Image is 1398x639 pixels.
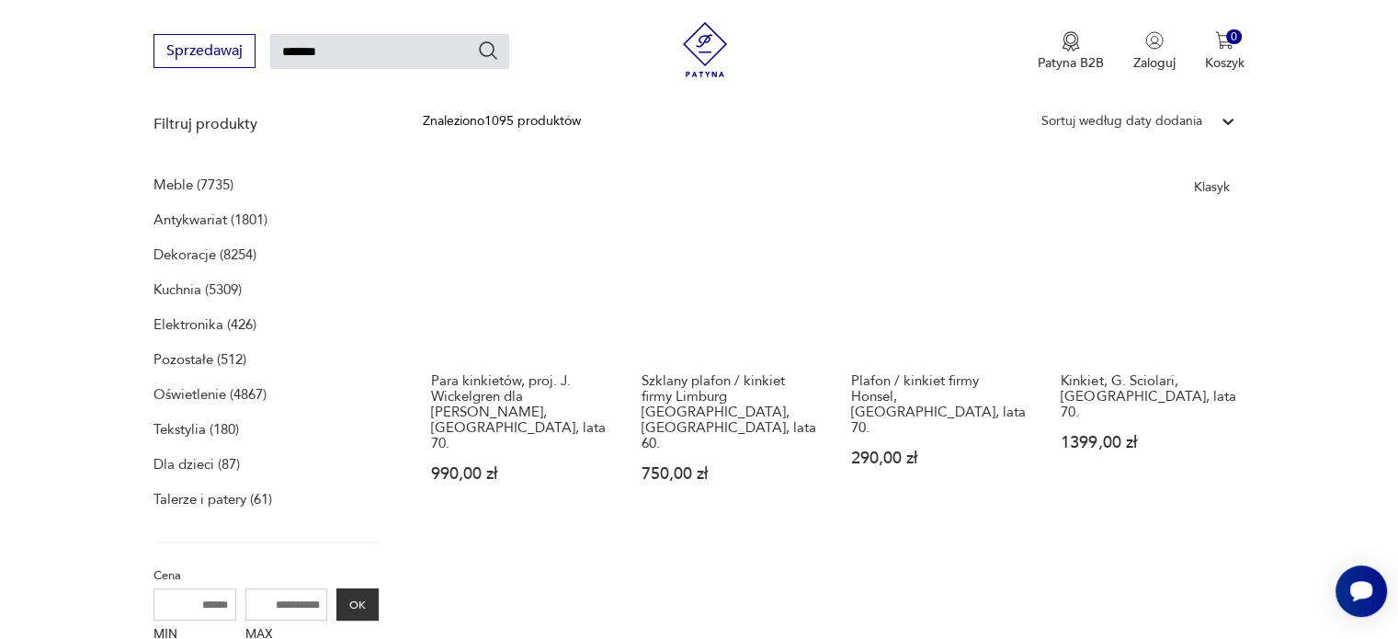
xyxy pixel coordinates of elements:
[153,46,256,59] a: Sprzedawaj
[153,312,256,337] a: Elektronika (426)
[677,22,733,77] img: Patyna - sklep z meblami i dekoracjami vintage
[153,207,267,233] a: Antykwariat (1801)
[1215,31,1233,50] img: Ikona koszyka
[1335,565,1387,617] iframe: Smartsupp widget button
[153,277,242,302] a: Kuchnia (5309)
[1061,373,1235,420] h3: Kinkiet, G. Sciolari, [GEOGRAPHIC_DATA], lata 70.
[431,466,606,482] p: 990,00 zł
[1205,54,1245,72] p: Koszyk
[153,382,267,407] a: Oświetlenie (4867)
[1061,435,1235,451] p: 1399,00 zł
[477,40,499,62] button: Szukaj
[153,242,256,268] a: Dekoracje (8254)
[1041,111,1202,131] div: Sortuj według daty dodania
[153,416,239,442] a: Tekstylia (180)
[1133,54,1176,72] p: Zaloguj
[851,373,1026,436] h3: Plafon / kinkiet firmy Honsel, [GEOGRAPHIC_DATA], lata 70.
[1038,31,1104,72] button: Patyna B2B
[1145,31,1164,50] img: Ikonka użytkownika
[633,167,824,518] a: Szklany plafon / kinkiet firmy Limburg Glashütte, Niemcy, lata 60.Szklany plafon / kinkiet firmy ...
[1062,31,1080,51] img: Ikona medalu
[1133,31,1176,72] button: Zaloguj
[1038,54,1104,72] p: Patyna B2B
[336,588,379,621] button: OK
[423,111,581,131] div: Znaleziono 1095 produktów
[642,373,816,451] h3: Szklany plafon / kinkiet firmy Limburg [GEOGRAPHIC_DATA], [GEOGRAPHIC_DATA], lata 60.
[1038,31,1104,72] a: Ikona medaluPatyna B2B
[153,451,240,477] a: Dla dzieci (87)
[1205,31,1245,72] button: 0Koszyk
[153,565,379,586] p: Cena
[843,167,1034,518] a: Plafon / kinkiet firmy Honsel, Niemcy, lata 70.Plafon / kinkiet firmy Honsel, [GEOGRAPHIC_DATA], ...
[1226,29,1242,45] div: 0
[153,172,233,198] a: Meble (7735)
[153,486,272,512] a: Talerze i patery (61)
[153,347,246,372] a: Pozostałe (512)
[851,451,1026,466] p: 290,00 zł
[153,114,379,134] p: Filtruj produkty
[423,167,614,518] a: Para kinkietów, proj. J. Wickelgren dla Örsjö Belysning, Szwecja, lata 70.Para kinkietów, proj. J...
[642,466,816,482] p: 750,00 zł
[431,373,606,451] h3: Para kinkietów, proj. J. Wickelgren dla [PERSON_NAME], [GEOGRAPHIC_DATA], lata 70.
[153,34,256,68] button: Sprzedawaj
[1052,167,1244,518] a: KlasykKinkiet, G. Sciolari, Włochy, lata 70.Kinkiet, G. Sciolari, [GEOGRAPHIC_DATA], lata 70.1399...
